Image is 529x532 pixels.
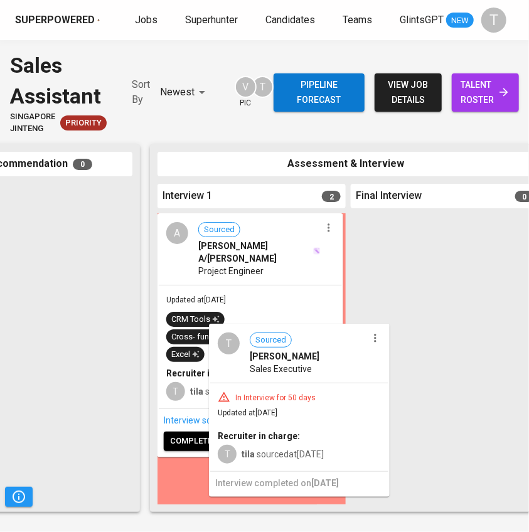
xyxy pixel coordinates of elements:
[343,13,375,28] a: Teams
[135,13,160,28] a: Jobs
[400,13,474,28] a: GlintsGPT NEW
[452,73,519,112] a: talent roster
[60,117,107,129] span: Priority
[10,50,107,111] div: Sales Assistant
[73,159,92,170] span: 0
[135,14,158,26] span: Jobs
[343,14,372,26] span: Teams
[446,14,474,27] span: NEW
[163,189,212,203] span: Interview 1
[5,487,33,507] button: Pipeline Triggers
[462,77,509,108] span: talent roster
[15,13,95,28] div: Superpowered
[322,191,341,202] span: 2
[385,77,432,108] span: view job details
[185,13,240,28] a: Superhunter
[375,73,442,112] button: view job details
[15,13,100,28] a: Superpoweredapp logo
[481,8,506,33] div: T
[160,85,195,100] p: Newest
[160,81,210,104] div: Newest
[356,189,422,203] span: Final Interview
[274,73,365,112] button: Pipeline forecast
[235,76,257,109] div: pic
[97,19,100,21] img: app logo
[265,14,315,26] span: Candidates
[235,76,257,98] div: V
[60,115,107,130] div: New Job received from Demand Team
[10,111,55,134] span: Singapore Jinteng
[400,14,444,26] span: GlintsGPT
[185,14,238,26] span: Superhunter
[284,77,355,108] span: Pipeline forecast
[252,76,274,98] div: T
[265,13,318,28] a: Candidates
[132,77,150,107] p: Sort By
